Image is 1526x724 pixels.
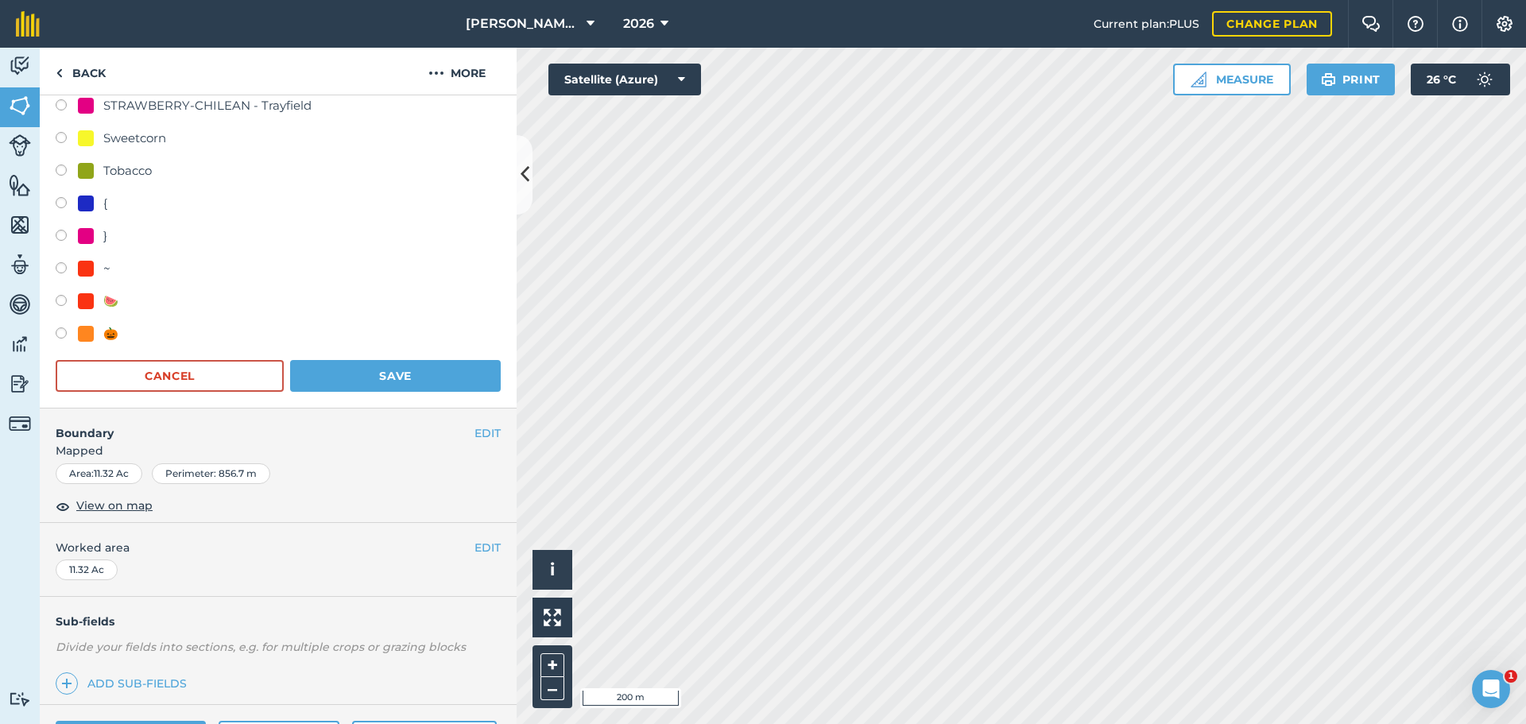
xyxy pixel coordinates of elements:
[103,96,312,115] div: STRAWBERRY-CHILEAN - Trayfield
[474,539,501,556] button: EDIT
[544,609,561,626] img: Four arrows, one pointing top left, one top right, one bottom right and the last bottom left
[40,613,517,630] h4: Sub-fields
[76,497,153,514] span: View on map
[56,559,118,580] div: 11.32 Ac
[9,54,31,78] img: svg+xml;base64,PD94bWwgdmVyc2lvbj0iMS4wIiBlbmNvZGluZz0idXRmLTgiPz4KPCEtLSBHZW5lcmF0b3I6IEFkb2JlIE...
[290,360,501,392] button: Save
[9,134,31,157] img: svg+xml;base64,PD94bWwgdmVyc2lvbj0iMS4wIiBlbmNvZGluZz0idXRmLTgiPz4KPCEtLSBHZW5lcmF0b3I6IEFkb2JlIE...
[103,259,110,278] div: ~
[623,14,654,33] span: 2026
[1452,14,1468,33] img: svg+xml;base64,PHN2ZyB4bWxucz0iaHR0cDovL3d3dy53My5vcmcvMjAwMC9zdmciIHdpZHRoPSIxNyIgaGVpZ2h0PSIxNy...
[9,173,31,197] img: svg+xml;base64,PHN2ZyB4bWxucz0iaHR0cDovL3d3dy53My5vcmcvMjAwMC9zdmciIHdpZHRoPSI1NiIgaGVpZ2h0PSI2MC...
[56,64,63,83] img: svg+xml;base64,PHN2ZyB4bWxucz0iaHR0cDovL3d3dy53My5vcmcvMjAwMC9zdmciIHdpZHRoPSI5IiBoZWlnaHQ9IjI0Ii...
[9,372,31,396] img: svg+xml;base64,PD94bWwgdmVyc2lvbj0iMS4wIiBlbmNvZGluZz0idXRmLTgiPz4KPCEtLSBHZW5lcmF0b3I6IEFkb2JlIE...
[397,48,517,95] button: More
[56,672,193,695] a: Add sub-fields
[103,194,107,213] div: {
[61,674,72,693] img: svg+xml;base64,PHN2ZyB4bWxucz0iaHR0cDovL3d3dy53My5vcmcvMjAwMC9zdmciIHdpZHRoPSIxNCIgaGVpZ2h0PSIyNC...
[1505,670,1517,683] span: 1
[1173,64,1291,95] button: Measure
[466,14,580,33] span: [PERSON_NAME] Family Farms
[103,129,166,148] div: Sweetcorn
[540,677,564,700] button: –
[9,94,31,118] img: svg+xml;base64,PHN2ZyB4bWxucz0iaHR0cDovL3d3dy53My5vcmcvMjAwMC9zdmciIHdpZHRoPSI1NiIgaGVpZ2h0PSI2MC...
[1191,72,1206,87] img: Ruler icon
[533,550,572,590] button: i
[1406,16,1425,32] img: A question mark icon
[40,48,122,95] a: Back
[56,360,284,392] button: Cancel
[40,442,517,459] span: Mapped
[56,463,142,484] div: Area : 11.32 Ac
[548,64,701,95] button: Satellite (Azure)
[550,559,555,579] span: i
[56,497,153,516] button: View on map
[1321,70,1336,89] img: svg+xml;base64,PHN2ZyB4bWxucz0iaHR0cDovL3d3dy53My5vcmcvMjAwMC9zdmciIHdpZHRoPSIxOSIgaGVpZ2h0PSIyNC...
[9,412,31,435] img: svg+xml;base64,PD94bWwgdmVyc2lvbj0iMS4wIiBlbmNvZGluZz0idXRmLTgiPz4KPCEtLSBHZW5lcmF0b3I6IEFkb2JlIE...
[9,332,31,356] img: svg+xml;base64,PD94bWwgdmVyc2lvbj0iMS4wIiBlbmNvZGluZz0idXRmLTgiPz4KPCEtLSBHZW5lcmF0b3I6IEFkb2JlIE...
[540,653,564,677] button: +
[1472,670,1510,708] iframe: Intercom live chat
[56,539,501,556] span: Worked area
[152,463,270,484] div: Perimeter : 856.7 m
[103,292,118,311] div: 🍉
[103,161,152,180] div: Tobacco
[56,497,70,516] img: svg+xml;base64,PHN2ZyB4bWxucz0iaHR0cDovL3d3dy53My5vcmcvMjAwMC9zdmciIHdpZHRoPSIxOCIgaGVpZ2h0PSIyNC...
[1411,64,1510,95] button: 26 °C
[1361,16,1381,32] img: Two speech bubbles overlapping with the left bubble in the forefront
[9,691,31,707] img: svg+xml;base64,PD94bWwgdmVyc2lvbj0iMS4wIiBlbmNvZGluZz0idXRmLTgiPz4KPCEtLSBHZW5lcmF0b3I6IEFkb2JlIE...
[474,424,501,442] button: EDIT
[1469,64,1501,95] img: svg+xml;base64,PD94bWwgdmVyc2lvbj0iMS4wIiBlbmNvZGluZz0idXRmLTgiPz4KPCEtLSBHZW5lcmF0b3I6IEFkb2JlIE...
[9,253,31,277] img: svg+xml;base64,PD94bWwgdmVyc2lvbj0iMS4wIiBlbmNvZGluZz0idXRmLTgiPz4KPCEtLSBHZW5lcmF0b3I6IEFkb2JlIE...
[103,226,107,246] div: }
[1094,15,1199,33] span: Current plan : PLUS
[16,11,40,37] img: fieldmargin Logo
[1495,16,1514,32] img: A cog icon
[428,64,444,83] img: svg+xml;base64,PHN2ZyB4bWxucz0iaHR0cDovL3d3dy53My5vcmcvMjAwMC9zdmciIHdpZHRoPSIyMCIgaGVpZ2h0PSIyNC...
[103,324,118,343] div: 🎃
[1427,64,1456,95] span: 26 ° C
[1212,11,1332,37] a: Change plan
[9,213,31,237] img: svg+xml;base64,PHN2ZyB4bWxucz0iaHR0cDovL3d3dy53My5vcmcvMjAwMC9zdmciIHdpZHRoPSI1NiIgaGVpZ2h0PSI2MC...
[1307,64,1396,95] button: Print
[9,292,31,316] img: svg+xml;base64,PD94bWwgdmVyc2lvbj0iMS4wIiBlbmNvZGluZz0idXRmLTgiPz4KPCEtLSBHZW5lcmF0b3I6IEFkb2JlIE...
[56,640,466,654] em: Divide your fields into sections, e.g. for multiple crops or grazing blocks
[40,408,474,442] h4: Boundary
